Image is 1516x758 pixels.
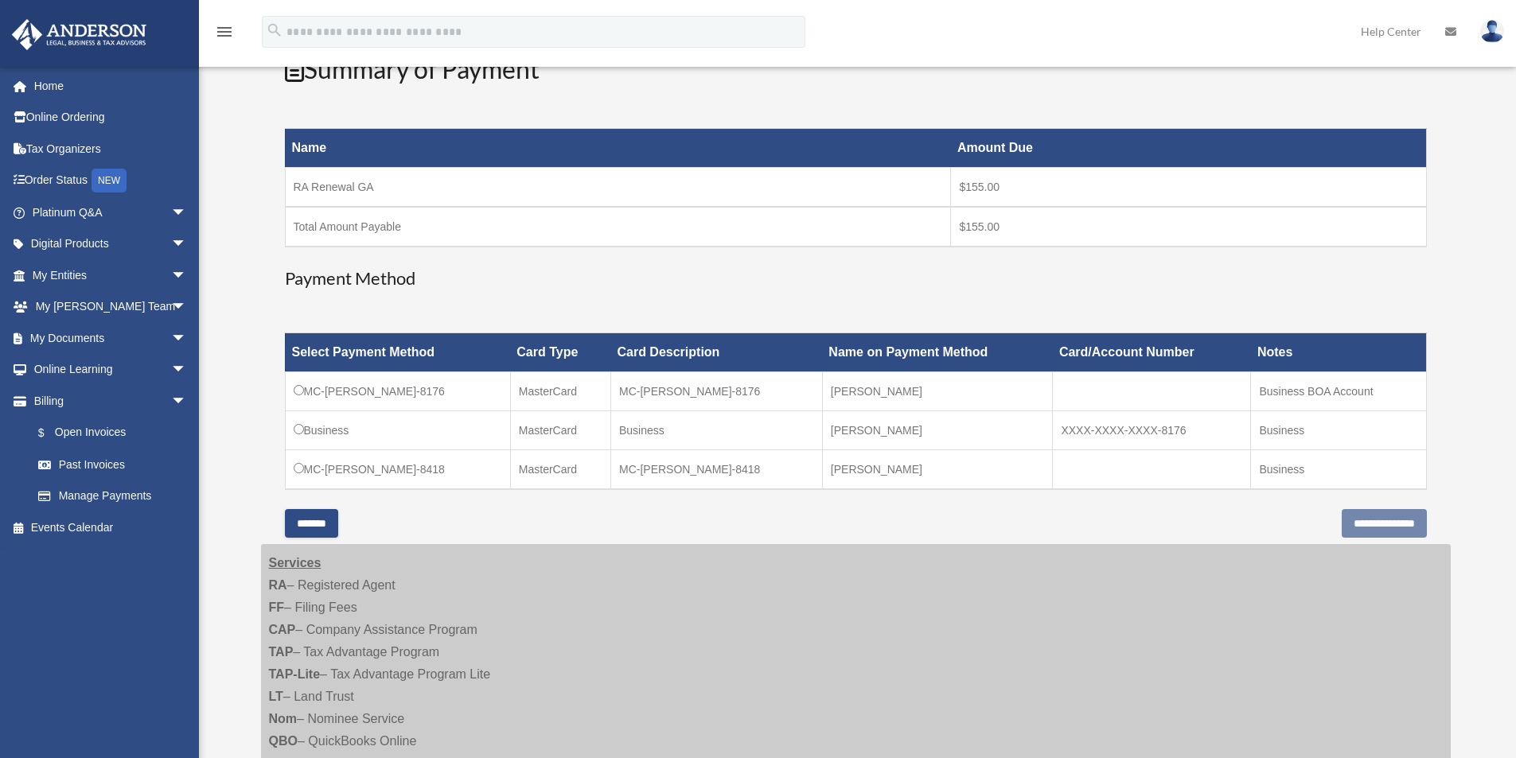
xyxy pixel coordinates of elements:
[510,372,610,411] td: MasterCard
[951,168,1426,208] td: $155.00
[171,228,203,261] span: arrow_drop_down
[822,450,1053,490] td: [PERSON_NAME]
[285,372,510,411] td: MC-[PERSON_NAME]-8176
[215,28,234,41] a: menu
[822,372,1053,411] td: [PERSON_NAME]
[269,556,322,569] strong: Services
[1053,411,1251,450] td: XXXX-XXXX-XXXX-8176
[269,578,287,592] strong: RA
[285,450,510,490] td: MC-[PERSON_NAME]-8418
[610,450,822,490] td: MC-[PERSON_NAME]-8418
[11,354,211,386] a: Online Learningarrow_drop_down
[822,333,1053,372] th: Name on Payment Method
[610,333,822,372] th: Card Description
[11,133,211,165] a: Tax Organizers
[11,385,203,417] a: Billingarrow_drop_down
[171,196,203,229] span: arrow_drop_down
[171,354,203,387] span: arrow_drop_down
[1053,333,1251,372] th: Card/Account Number
[285,333,510,372] th: Select Payment Method
[11,259,211,291] a: My Entitiesarrow_drop_down
[47,423,55,443] span: $
[171,291,203,324] span: arrow_drop_down
[951,207,1426,247] td: $155.00
[92,169,127,192] div: NEW
[269,645,294,659] strong: TAP
[22,480,203,512] a: Manage Payments
[171,259,203,292] span: arrow_drop_down
[1251,411,1426,450] td: Business
[1480,20,1504,43] img: User Pic
[171,385,203,418] span: arrow_drop_down
[510,450,610,490] td: MasterCard
[285,266,1427,291] h3: Payment Method
[1251,450,1426,490] td: Business
[269,690,283,703] strong: LT
[610,411,822,450] td: Business
[1251,372,1426,411] td: Business BOA Account
[285,168,951,208] td: RA Renewal GA
[269,601,285,614] strong: FF
[285,411,510,450] td: Business
[11,70,211,102] a: Home
[7,19,151,50] img: Anderson Advisors Platinum Portal
[822,411,1053,450] td: [PERSON_NAME]
[269,623,296,636] strong: CAP
[610,372,822,411] td: MC-[PERSON_NAME]-8176
[171,322,203,355] span: arrow_drop_down
[510,333,610,372] th: Card Type
[22,417,195,449] a: $Open Invoices
[11,511,211,543] a: Events Calendar
[269,712,298,725] strong: Nom
[215,22,234,41] i: menu
[269,667,321,681] strong: TAP-Lite
[285,207,951,247] td: Total Amount Payable
[11,102,211,134] a: Online Ordering
[11,291,211,323] a: My [PERSON_NAME] Teamarrow_drop_down
[1251,333,1426,372] th: Notes
[11,228,211,260] a: Digital Productsarrow_drop_down
[285,52,1427,87] h2: Summary of Payment
[11,196,211,228] a: Platinum Q&Aarrow_drop_down
[951,129,1426,168] th: Amount Due
[266,21,283,39] i: search
[269,734,298,748] strong: QBO
[22,449,203,480] a: Past Invoices
[11,165,211,197] a: Order StatusNEW
[285,129,951,168] th: Name
[510,411,610,450] td: MasterCard
[11,322,211,354] a: My Documentsarrow_drop_down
